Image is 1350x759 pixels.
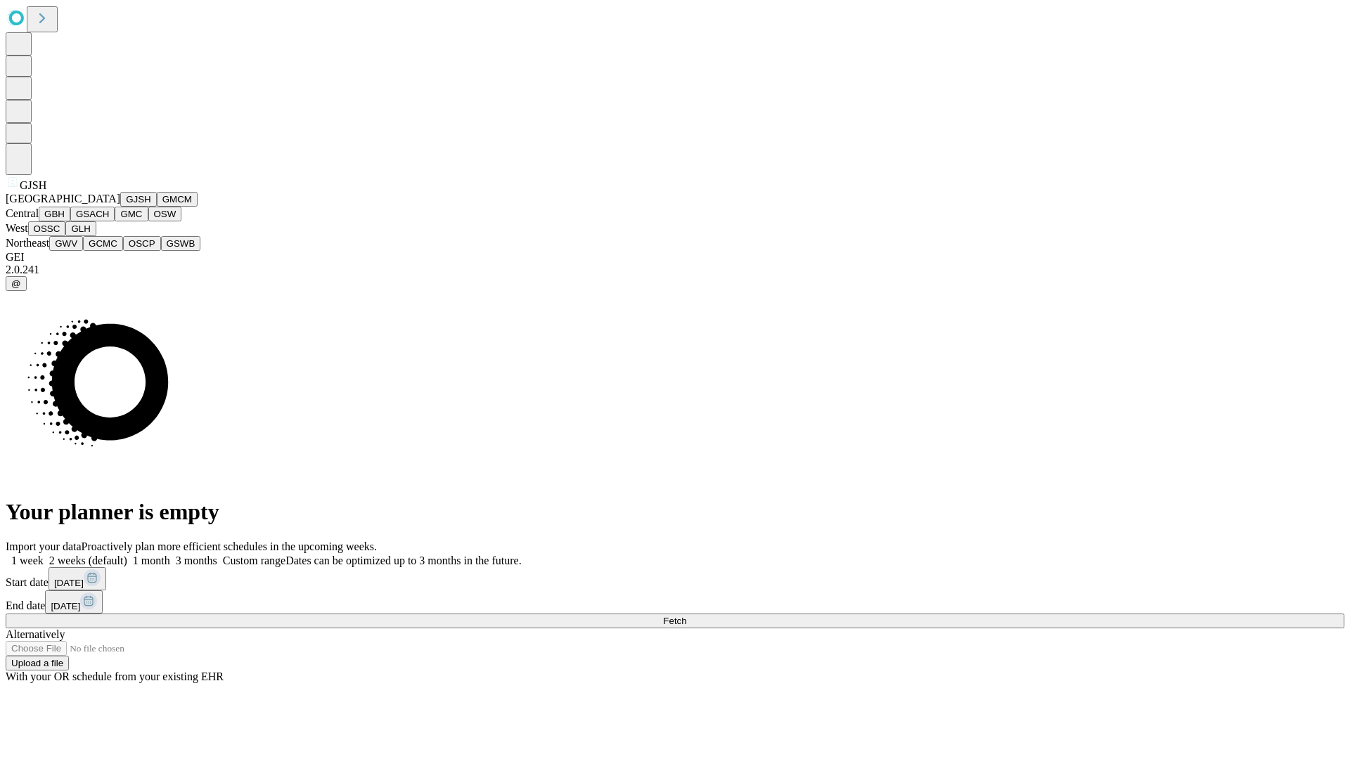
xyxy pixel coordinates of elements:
[176,554,217,566] span: 3 months
[70,207,115,221] button: GSACH
[6,590,1344,614] div: End date
[49,554,127,566] span: 2 weeks (default)
[6,670,224,682] span: With your OR schedule from your existing EHR
[6,222,28,234] span: West
[157,192,198,207] button: GMCM
[11,278,21,289] span: @
[54,578,84,588] span: [DATE]
[6,614,1344,628] button: Fetch
[223,554,285,566] span: Custom range
[6,251,1344,264] div: GEI
[6,499,1344,525] h1: Your planner is empty
[65,221,96,236] button: GLH
[83,236,123,251] button: GCMC
[49,567,106,590] button: [DATE]
[161,236,201,251] button: GSWB
[133,554,170,566] span: 1 month
[6,656,69,670] button: Upload a file
[120,192,157,207] button: GJSH
[6,276,27,291] button: @
[6,264,1344,276] div: 2.0.241
[6,628,65,640] span: Alternatively
[39,207,70,221] button: GBH
[663,616,686,626] span: Fetch
[51,601,80,611] span: [DATE]
[115,207,148,221] button: GMC
[28,221,66,236] button: OSSC
[82,540,377,552] span: Proactively plan more efficient schedules in the upcoming weeks.
[6,193,120,205] span: [GEOGRAPHIC_DATA]
[285,554,521,566] span: Dates can be optimized up to 3 months in the future.
[45,590,103,614] button: [DATE]
[49,236,83,251] button: GWV
[6,567,1344,590] div: Start date
[6,237,49,249] span: Northeast
[123,236,161,251] button: OSCP
[6,540,82,552] span: Import your data
[148,207,182,221] button: OSW
[6,207,39,219] span: Central
[20,179,46,191] span: GJSH
[11,554,44,566] span: 1 week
